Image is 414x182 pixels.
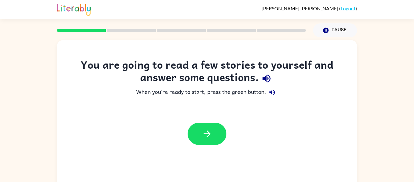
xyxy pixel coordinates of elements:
img: Literably [57,2,91,16]
a: Logout [341,5,356,11]
div: ( ) [262,5,357,11]
div: When you're ready to start, press the green button. [69,86,345,98]
div: You are going to read a few stories to yourself and answer some questions. [69,58,345,86]
span: [PERSON_NAME] [PERSON_NAME] [262,5,339,11]
button: Pause [313,23,357,37]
